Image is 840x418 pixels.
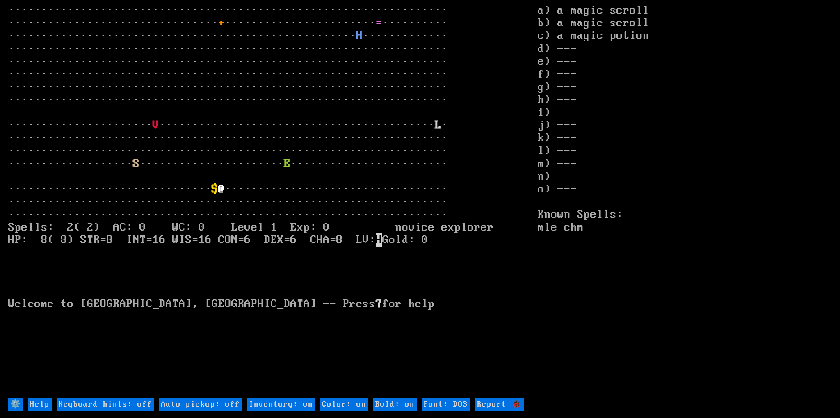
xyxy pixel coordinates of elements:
input: Font: DOS [422,398,470,411]
input: Report 🐞 [475,398,524,411]
mark: H [376,233,382,247]
font: V [153,119,159,132]
font: E [284,157,290,170]
font: $ [212,183,218,196]
font: @ [218,183,225,196]
font: S [133,157,139,170]
font: = [376,16,382,30]
input: Color: on [320,398,368,411]
input: ⚙️ [8,398,23,411]
b: ? [376,297,382,311]
input: Keyboard hints: off [57,398,154,411]
input: Help [28,398,52,411]
input: Bold: on [373,398,417,411]
font: + [218,16,225,30]
font: H [356,29,363,42]
stats: a) a magic scroll b) a magic scroll c) a magic potion d) --- e) --- f) --- g) --- h) --- i) --- j... [538,4,832,397]
input: Auto-pickup: off [159,398,242,411]
input: Inventory: on [247,398,315,411]
font: L [435,119,441,132]
larn: ··································································· ·····························... [8,4,537,397]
